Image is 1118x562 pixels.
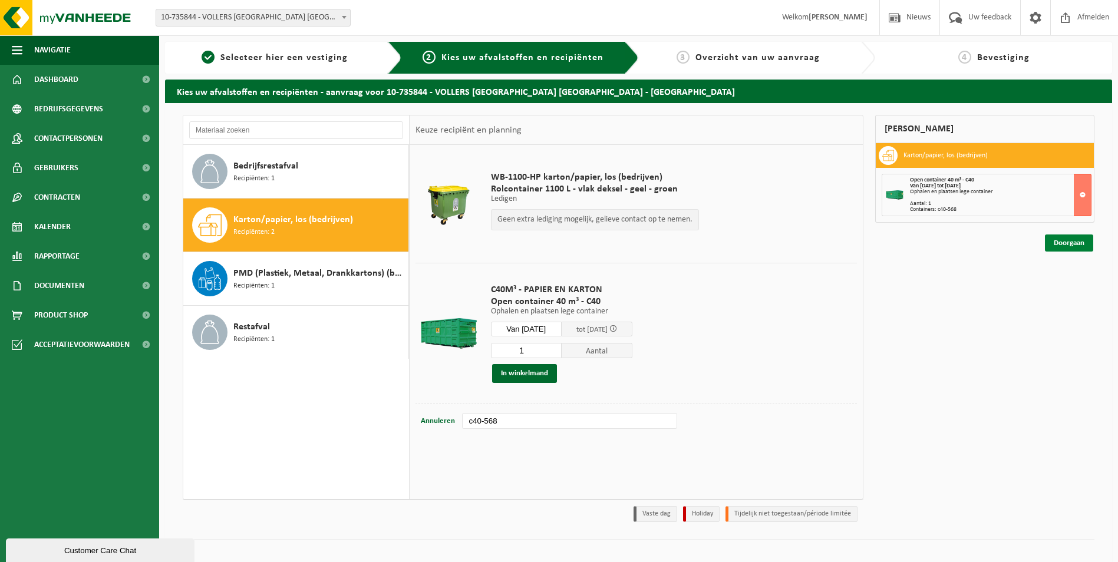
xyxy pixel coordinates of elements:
span: Contactpersonen [34,124,103,153]
span: 10-735844 - VOLLERS BELGIUM NV - ANTWERPEN [156,9,351,27]
span: Recipiënten: 1 [233,173,275,184]
strong: Van [DATE] tot [DATE] [910,183,961,189]
span: 1 [202,51,215,64]
div: [PERSON_NAME] [875,115,1094,143]
input: Selecteer datum [491,322,562,336]
span: 10-735844 - VOLLERS BELGIUM NV - ANTWERPEN [156,9,350,26]
button: Bedrijfsrestafval Recipiënten: 1 [183,145,409,199]
span: Annuleren [421,417,455,425]
span: Selecteer hier een vestiging [220,53,348,62]
span: Rolcontainer 1100 L - vlak deksel - geel - groen [491,183,699,195]
span: Restafval [233,320,270,334]
div: Keuze recipiënt en planning [410,115,527,145]
span: WB-1100-HP karton/papier, los (bedrijven) [491,171,699,183]
span: Gebruikers [34,153,78,183]
span: Documenten [34,271,84,300]
div: Containers: c40-568 [910,207,1091,213]
h2: Kies uw afvalstoffen en recipiënten - aanvraag voor 10-735844 - VOLLERS [GEOGRAPHIC_DATA] [GEOGRA... [165,80,1112,103]
p: Ophalen en plaatsen lege container [491,308,632,316]
span: Recipiënten: 1 [233,334,275,345]
span: PMD (Plastiek, Metaal, Drankkartons) (bedrijven) [233,266,405,280]
span: 2 [423,51,436,64]
span: Bedrijfsrestafval [233,159,298,173]
span: Product Shop [34,300,88,330]
span: 3 [677,51,690,64]
span: Open container 40 m³ - C40 [910,177,974,183]
span: 4 [958,51,971,64]
button: Restafval Recipiënten: 1 [183,306,409,359]
input: Materiaal zoeken [189,121,403,139]
div: Ophalen en plaatsen lege container [910,189,1091,195]
span: tot [DATE] [576,326,608,333]
a: Doorgaan [1045,234,1093,252]
strong: [PERSON_NAME] [809,13,868,22]
span: Bedrijfsgegevens [34,94,103,124]
span: Navigatie [34,35,71,65]
button: Karton/papier, los (bedrijven) Recipiënten: 2 [183,199,409,252]
span: Kalender [34,212,71,242]
span: C40M³ - PAPIER EN KARTON [491,284,632,296]
span: Recipiënten: 2 [233,227,275,238]
h3: Karton/papier, los (bedrijven) [903,146,988,165]
span: Rapportage [34,242,80,271]
span: Kies uw afvalstoffen en recipiënten [441,53,603,62]
span: Open container 40 m³ - C40 [491,296,632,308]
button: Annuleren [420,413,456,429]
span: Acceptatievoorwaarden [34,330,130,359]
button: In winkelmand [492,364,557,383]
span: Aantal [562,343,632,358]
span: Overzicht van uw aanvraag [695,53,820,62]
p: Geen extra lediging mogelijk, gelieve contact op te nemen. [497,216,692,224]
span: Dashboard [34,65,78,94]
span: Recipiënten: 1 [233,280,275,292]
p: Ledigen [491,195,699,203]
span: Karton/papier, los (bedrijven) [233,213,353,227]
div: Aantal: 1 [910,201,1091,207]
iframe: chat widget [6,536,197,562]
span: Bevestiging [977,53,1030,62]
li: Tijdelijk niet toegestaan/période limitée [725,506,858,522]
span: Contracten [34,183,80,212]
a: 1Selecteer hier een vestiging [171,51,378,65]
li: Holiday [683,506,720,522]
li: Vaste dag [634,506,677,522]
input: bv. C10-005 [462,413,677,429]
button: PMD (Plastiek, Metaal, Drankkartons) (bedrijven) Recipiënten: 1 [183,252,409,306]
